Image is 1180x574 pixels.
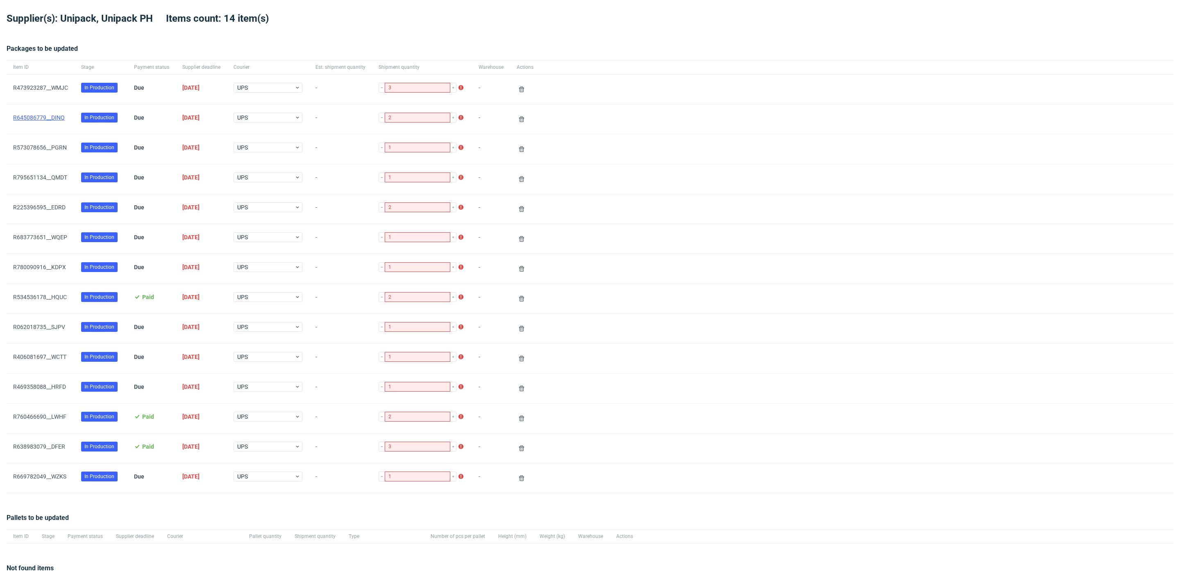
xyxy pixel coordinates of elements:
[134,354,144,360] span: Due
[13,144,67,151] a: R573078656__PGRN
[237,472,295,481] span: UPS
[13,114,65,121] a: R645086779__DINQ
[13,443,65,450] a: R638983079__DFER
[84,174,114,181] span: In Production
[13,64,68,71] span: Item ID
[479,84,504,94] span: -
[84,383,114,390] span: In Production
[237,413,295,421] span: UPS
[84,263,114,271] span: In Production
[134,383,144,390] span: Due
[84,144,114,151] span: In Production
[578,533,603,540] span: Warehouse
[295,533,336,540] span: Shipment quantity
[116,533,154,540] span: Supplier deadline
[616,533,633,540] span: Actions
[84,293,114,301] span: In Production
[237,442,295,451] span: UPS
[315,443,365,453] span: -
[479,473,504,483] span: -
[315,234,365,244] span: -
[182,84,200,91] span: [DATE]
[84,114,114,121] span: In Production
[134,234,144,240] span: Due
[479,354,504,363] span: -
[479,324,504,334] span: -
[315,324,365,334] span: -
[13,234,67,240] a: R683773651__WQEP
[84,204,114,211] span: In Production
[134,204,144,211] span: Due
[237,173,295,182] span: UPS
[13,383,66,390] a: R469358088__HRFD
[7,513,1173,529] div: Pallets to be updated
[142,443,154,450] span: Paid
[134,473,144,480] span: Due
[84,353,114,361] span: In Production
[237,113,295,122] span: UPS
[431,533,485,540] span: Number of pcs per pallet
[237,293,295,301] span: UPS
[315,354,365,363] span: -
[142,294,154,300] span: Paid
[479,234,504,244] span: -
[13,354,66,360] a: R406081697__WCTT
[479,294,504,304] span: -
[182,114,200,121] span: [DATE]
[479,443,504,453] span: -
[237,84,295,92] span: UPS
[134,324,144,330] span: Due
[7,13,166,24] span: Supplier(s): Unipack, Unipack PH
[237,263,295,271] span: UPS
[237,143,295,152] span: UPS
[315,413,365,423] span: -
[498,533,526,540] span: Height (mm)
[13,174,67,181] a: R795651134__QMDT
[479,264,504,274] span: -
[234,64,302,71] span: Courier
[315,473,365,483] span: -
[13,294,67,300] a: R534536178__HQUC
[315,144,365,154] span: -
[7,44,1173,60] div: Packages to be updated
[315,383,365,393] span: -
[84,413,114,420] span: In Production
[237,323,295,331] span: UPS
[182,354,200,360] span: [DATE]
[68,533,103,540] span: Payment status
[182,383,200,390] span: [DATE]
[134,114,144,121] span: Due
[13,533,29,540] span: Item ID
[517,64,533,71] span: Actions
[134,174,144,181] span: Due
[182,473,200,480] span: [DATE]
[540,533,565,540] span: Weight (kg)
[142,413,154,420] span: Paid
[479,383,504,393] span: -
[315,174,365,184] span: -
[182,234,200,240] span: [DATE]
[84,234,114,241] span: In Production
[182,204,200,211] span: [DATE]
[479,64,504,71] span: Warehouse
[84,443,114,450] span: In Production
[42,533,54,540] span: Stage
[315,264,365,274] span: -
[479,204,504,214] span: -
[479,144,504,154] span: -
[315,294,365,304] span: -
[315,114,365,124] span: -
[134,144,144,151] span: Due
[237,203,295,211] span: UPS
[134,264,144,270] span: Due
[167,533,236,540] span: Courier
[81,64,121,71] span: Stage
[13,324,65,330] a: R062018735__SJPV
[182,413,200,420] span: [DATE]
[182,294,200,300] span: [DATE]
[182,443,200,450] span: [DATE]
[479,413,504,423] span: -
[84,323,114,331] span: In Production
[479,114,504,124] span: -
[182,64,220,71] span: Supplier deadline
